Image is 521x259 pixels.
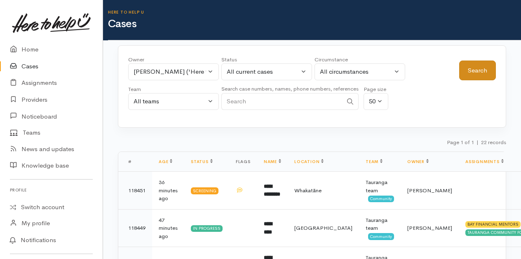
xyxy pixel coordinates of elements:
span: | [476,139,479,146]
div: Circumstance [314,56,405,64]
small: Search case numbers, names, phone numbers, references [221,85,359,92]
button: All current cases [221,63,312,80]
button: Rachel Proctor ('Here to help u') [128,63,219,80]
div: Screening [191,187,218,194]
button: 50 [364,93,388,110]
div: Tauranga team [366,178,394,194]
h6: Profile [10,184,93,196]
h1: Cases [108,18,521,30]
th: # [118,152,152,172]
div: In progress [191,225,223,232]
div: Team [128,85,219,93]
a: Assignments [465,159,504,164]
a: Team [366,159,383,164]
td: 36 minutes ago [152,172,184,210]
div: Tauranga team [366,216,394,232]
a: Location [294,159,324,164]
button: All circumstances [314,63,405,80]
a: Status [191,159,213,164]
div: Status [221,56,312,64]
input: Search [221,93,343,110]
button: Search [459,61,496,81]
th: Flags [229,152,257,172]
a: Owner [407,159,429,164]
span: Community [368,196,394,202]
td: 118451 [118,172,152,210]
div: All circumstances [320,67,392,77]
div: [PERSON_NAME] ('Here to help u') [134,67,206,77]
div: All current cases [227,67,299,77]
small: Page 1 of 1 22 records [447,139,506,146]
div: All teams [134,97,206,106]
td: 47 minutes ago [152,209,184,247]
button: All teams [128,93,219,110]
a: Name [264,159,281,164]
div: Page size [364,85,388,93]
span: Community [368,233,394,240]
span: Whakatāne [294,187,322,194]
span: [GEOGRAPHIC_DATA] [294,224,352,231]
td: 118449 [118,209,152,247]
h6: Here to help u [108,10,521,14]
span: [PERSON_NAME] [407,224,452,231]
div: 50 [369,97,375,106]
div: BAY FINANCIAL MENTORS [465,221,521,228]
a: Age [159,159,172,164]
span: [PERSON_NAME] [407,187,452,194]
div: Owner [128,56,219,64]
